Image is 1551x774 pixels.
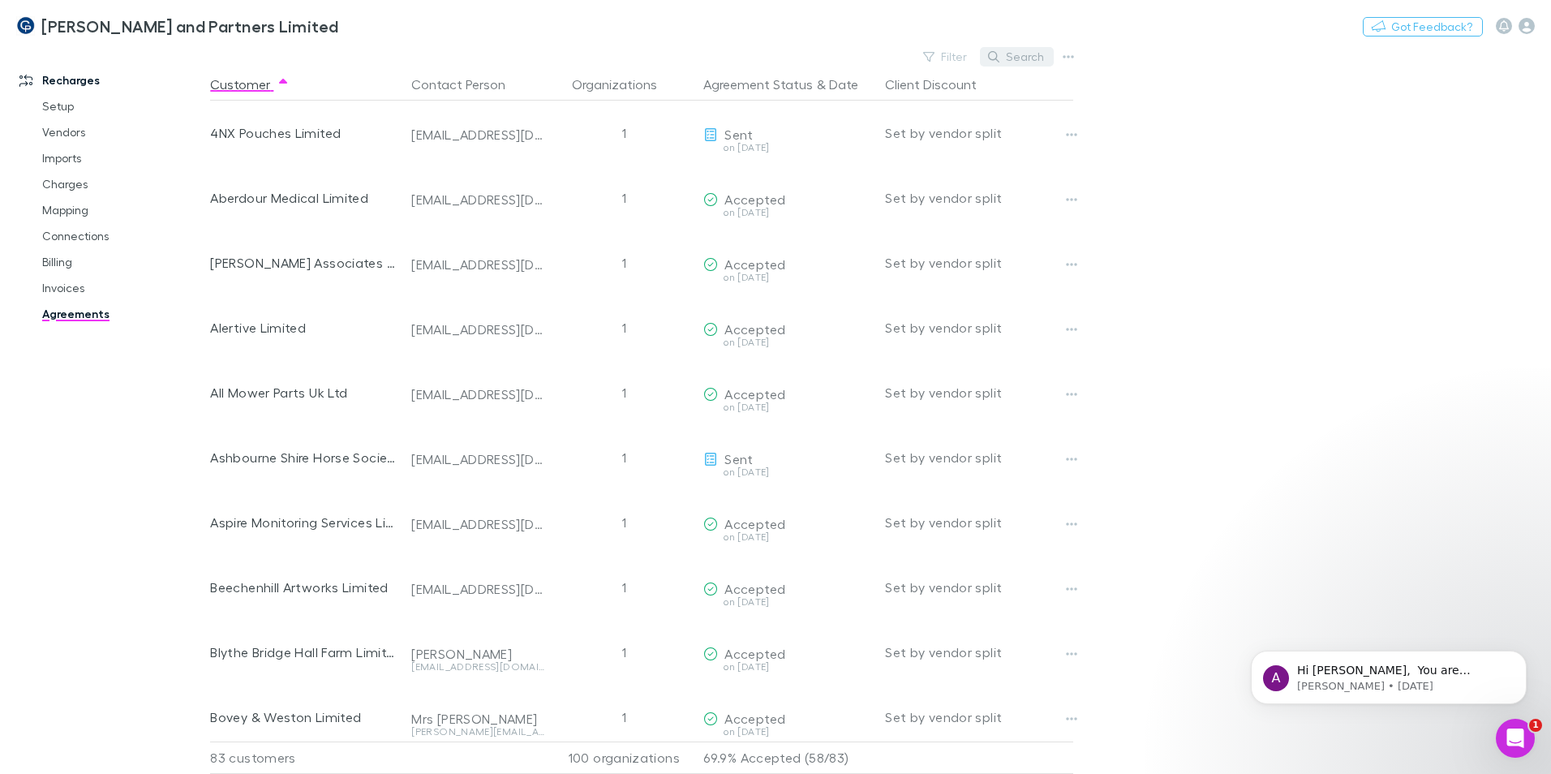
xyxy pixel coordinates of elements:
[724,646,785,661] span: Accepted
[33,204,272,221] div: Ask a question
[411,321,544,338] div: [EMAIL_ADDRESS][DOMAIN_NAME]
[885,490,1073,555] div: Set by vendor split
[703,68,872,101] div: &
[24,384,301,414] div: Setup BECS/BACS Direct Debit on Stripe
[16,191,308,235] div: Ask a question
[32,115,292,143] p: Hi [PERSON_NAME]
[703,143,872,153] div: on [DATE]
[724,581,785,596] span: Accepted
[915,47,977,67] button: Filter
[724,321,785,337] span: Accepted
[551,360,697,425] div: 1
[885,68,996,101] button: Client Discount
[24,414,301,444] div: How to bulk import charges
[885,425,1073,490] div: Set by vendor split
[411,516,544,532] div: [EMAIL_ADDRESS][DOMAIN_NAME]
[26,171,219,197] a: Charges
[885,166,1073,230] div: Set by vendor split
[703,338,872,347] div: on [DATE]
[885,295,1073,360] div: Set by vendor split
[36,547,72,558] span: Home
[26,301,219,327] a: Agreements
[26,145,219,171] a: Imports
[703,208,872,217] div: on [DATE]
[551,166,697,230] div: 1
[551,425,697,490] div: 1
[210,166,398,230] div: Aberdour Medical Limited
[703,273,872,282] div: on [DATE]
[724,256,785,272] span: Accepted
[33,259,131,276] span: Search for help
[572,68,677,101] button: Organizations
[411,386,544,402] div: [EMAIL_ADDRESS][DOMAIN_NAME]
[703,532,872,542] div: on [DATE]
[210,742,405,774] div: 83 customers
[411,646,544,662] div: [PERSON_NAME]
[885,360,1073,425] div: Set by vendor split
[33,420,272,437] div: How to bulk import charges
[24,251,301,283] button: Search for help
[26,197,219,223] a: Mapping
[411,191,544,208] div: [EMAIL_ADDRESS][DOMAIN_NAME]
[703,402,872,412] div: on [DATE]
[411,127,544,143] div: [EMAIL_ADDRESS][DOMAIN_NAME]
[411,727,544,737] div: [PERSON_NAME][EMAIL_ADDRESS][DOMAIN_NAME]
[257,547,283,558] span: Help
[551,685,697,750] div: 1
[41,16,339,36] h3: [PERSON_NAME] and Partners Limited
[32,26,65,58] div: Profile image for Alex
[724,451,753,467] span: Sent
[210,425,398,490] div: Ashbourne Shire Horse Society
[24,290,301,337] div: The purpose of Email Headers (CC & Reply-To) in Setup
[217,506,324,571] button: Help
[551,742,697,774] div: 100 organizations
[411,662,544,672] div: [EMAIL_ADDRESS][DOMAIN_NAME]
[551,620,697,685] div: 1
[210,295,398,360] div: Alertive Limited
[1363,17,1483,37] button: Got Feedback?
[210,685,398,750] div: Bovey & Weston Limited
[210,230,398,295] div: [PERSON_NAME] Associates Limited
[1227,617,1551,730] iframe: Intercom notifications message
[703,467,872,477] div: on [DATE]
[411,581,544,597] div: [EMAIL_ADDRESS][DOMAIN_NAME]
[885,555,1073,620] div: Set by vendor split
[703,727,872,737] div: on [DATE]
[108,506,216,571] button: Messages
[551,490,697,555] div: 1
[26,223,219,249] a: Connections
[16,16,35,36] img: Coates and Partners Limited's Logo
[551,295,697,360] div: 1
[33,343,272,377] div: Missing Client Email Addresses in [GEOGRAPHIC_DATA]
[24,337,301,384] div: Missing Client Email Addresses in [GEOGRAPHIC_DATA]
[411,451,544,467] div: [EMAIL_ADDRESS][DOMAIN_NAME]
[724,711,785,726] span: Accepted
[411,68,525,101] button: Contact Person
[6,6,349,45] a: [PERSON_NAME] and Partners Limited
[411,711,544,727] div: Mrs [PERSON_NAME]
[1496,719,1535,758] iframe: Intercom live chat
[411,256,544,273] div: [EMAIL_ADDRESS][DOMAIN_NAME]
[980,47,1054,67] button: Search
[135,547,191,558] span: Messages
[33,390,272,407] div: Setup BECS/BACS Direct Debit on Stripe
[885,685,1073,750] div: Set by vendor split
[26,275,219,301] a: Invoices
[703,68,813,101] button: Agreement Status
[33,296,272,330] div: The purpose of Email Headers (CC & Reply-To) in Setup
[885,101,1073,166] div: Set by vendor split
[724,516,785,531] span: Accepted
[210,360,398,425] div: All Mower Parts Uk Ltd
[1529,719,1542,732] span: 1
[551,555,697,620] div: 1
[26,119,219,145] a: Vendors
[210,101,398,166] div: 4NX Pouches Limited
[724,127,753,142] span: Sent
[210,68,290,101] button: Customer
[885,230,1073,295] div: Set by vendor split
[210,490,398,555] div: Aspire Monitoring Services Limited
[551,101,697,166] div: 1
